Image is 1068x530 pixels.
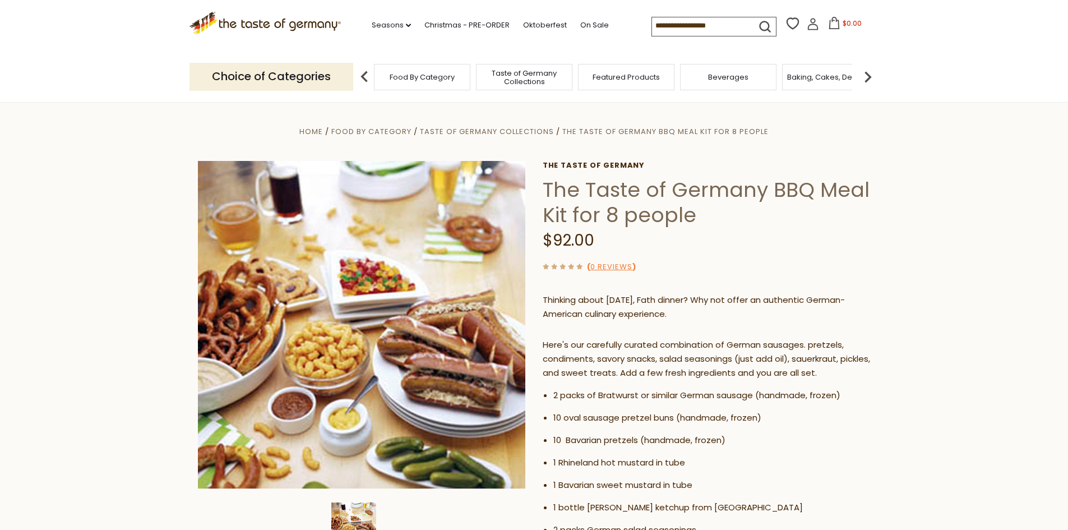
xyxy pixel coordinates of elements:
img: next arrow [857,66,879,88]
li: 10 Bavarian pretzels (handmade, frozen) [553,434,871,448]
li: 2 packs of Bratwurst or similar German sausage (handmade, frozen) [553,389,871,403]
p: Choice of Categories [189,63,353,90]
a: Taste of Germany Collections [420,126,554,137]
span: $92.00 [543,229,594,251]
a: Food By Category [331,126,412,137]
p: Here's our carefully curated combination of German sausages. pretzels, condiments, savory snacks,... [543,338,871,380]
li: 1 Bavarian sweet mustard in tube [553,478,871,492]
h1: The Taste of Germany BBQ Meal Kit for 8 people [543,177,871,228]
span: $0.00 [843,19,862,28]
a: The Taste of Germany BBQ Meal Kit for 8 people [562,126,769,137]
li: 10 oval sausage pretzel buns (handmade, frozen) [553,411,871,425]
a: On Sale [580,19,609,31]
a: Food By Category [390,73,455,81]
a: Christmas - PRE-ORDER [424,19,510,31]
p: Thinking about [DATE], Fath dinner? Why not offer an authentic German-American culinary experience. [543,293,871,321]
img: The Taste of Germany BBQ Meal Kit for 8 people [198,161,526,489]
a: Featured Products [593,73,660,81]
a: Seasons [372,19,411,31]
a: 0 Reviews [590,261,632,273]
span: ( ) [587,261,636,272]
a: Baking, Cakes, Desserts [787,73,874,81]
a: Oktoberfest [523,19,567,31]
a: Beverages [708,73,748,81]
button: $0.00 [821,17,869,34]
a: Home [299,126,323,137]
a: The Taste of Germany [543,161,871,170]
li: 1 Rhineland hot mustard in tube [553,456,871,470]
a: Taste of Germany Collections [479,69,569,86]
img: previous arrow [353,66,376,88]
li: 1 bottle [PERSON_NAME] ketchup from [GEOGRAPHIC_DATA] [553,501,871,515]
